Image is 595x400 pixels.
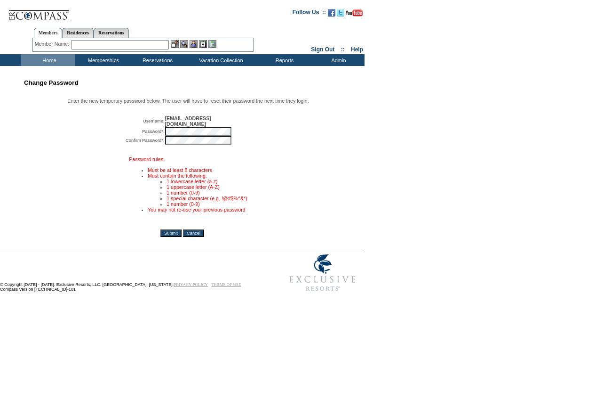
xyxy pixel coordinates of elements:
font: 1 special character (e.g. !@#$%^&*) [167,196,247,201]
td: Memberships [75,54,129,66]
div: Member Name: [35,40,71,48]
img: Impersonate [190,40,198,48]
img: Exclusive Resorts [280,249,365,296]
td: Reservations [129,54,183,66]
a: PRIVACY POLICY [174,282,208,287]
td: Home [21,54,75,66]
img: Subscribe to our YouTube Channel [346,9,363,16]
font: 1 lowercase letter (a-z) [167,179,217,184]
a: Become our fan on Facebook [328,12,335,17]
td: Vacation Collection [183,54,256,66]
a: Help [351,46,363,53]
font: You may not re-use your previous password [148,207,246,212]
input: Submit [160,229,182,237]
a: Sign Out [311,46,334,53]
img: View [180,40,188,48]
img: Compass Home [8,2,69,22]
font: 1 uppercase letter (A-Z) [167,184,220,190]
font: 1 number (0-9) [167,190,199,196]
td: Password*: [24,127,165,136]
td: Username: [24,115,165,127]
img: b_calculator.gif [208,40,216,48]
input: Cancel [183,229,204,237]
img: b_edit.gif [171,40,179,48]
img: Become our fan on Facebook [328,9,335,16]
a: TERMS OF USE [212,282,241,287]
td: Follow Us :: [293,8,326,19]
td: Admin [310,54,365,66]
span: Enter the new temporary password below. The user will have to reset their password the next time ... [67,98,309,104]
a: Reservations [94,28,129,38]
img: Follow us on Twitter [337,9,344,16]
a: Residences [62,28,94,38]
td: Reports [256,54,310,66]
a: Subscribe to our YouTube Channel [346,12,363,17]
a: Follow us on Twitter [337,12,344,17]
font: 1 number (0-9) [167,201,199,207]
img: Reservations [199,40,207,48]
a: Members [34,28,63,38]
font: Password rules: [129,156,165,162]
td: Confirm Password*: [24,136,165,145]
font: Must contain the following: [148,173,207,179]
span: :: [341,46,345,53]
strong: Change Password [24,79,79,86]
span: [EMAIL_ADDRESS][DOMAIN_NAME] [165,115,184,127]
font: Must be at least 8 characters [148,167,212,173]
